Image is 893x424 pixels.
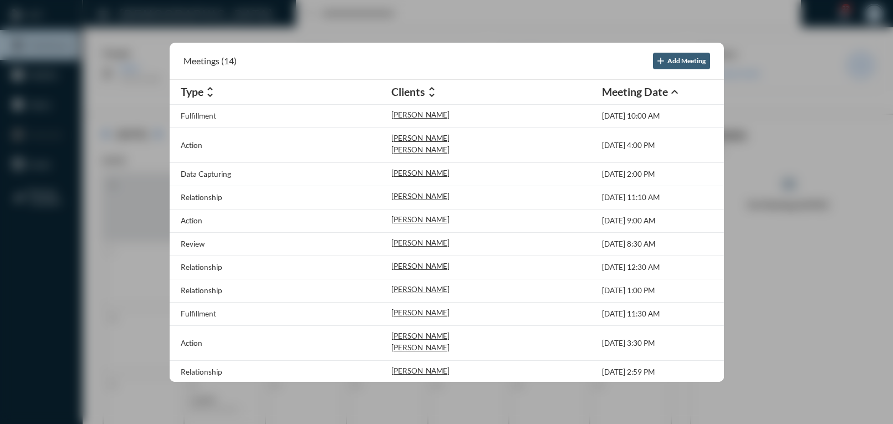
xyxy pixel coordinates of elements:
p: Fulfillment [181,111,216,120]
p: [DATE] 11:10 AM [602,193,660,202]
p: [DATE] 11:30 AM [602,309,660,318]
p: Relationship [181,263,222,272]
mat-icon: expand_less [668,85,681,99]
p: Review [181,239,205,248]
mat-icon: add [655,55,666,67]
p: [PERSON_NAME] [391,285,450,294]
p: Data Capturing [181,170,231,178]
p: [PERSON_NAME] [391,110,450,119]
button: Add Meeting [653,53,710,69]
p: [DATE] 4:00 PM [602,141,655,150]
p: [PERSON_NAME] [391,168,450,177]
p: Fulfillment [181,309,216,318]
p: [DATE] 3:30 PM [602,339,655,348]
p: [PERSON_NAME] [391,343,450,352]
mat-icon: unfold_more [425,85,438,99]
p: [PERSON_NAME] [391,366,450,375]
h2: Clients [391,85,425,98]
p: Action [181,141,202,150]
p: Relationship [181,367,222,376]
p: Action [181,216,202,225]
p: [DATE] 1:00 PM [602,286,655,295]
p: [DATE] 2:59 PM [602,367,655,376]
h2: Type [181,85,203,98]
p: [DATE] 10:00 AM [602,111,660,120]
p: [PERSON_NAME] [391,308,450,317]
p: [DATE] 9:00 AM [602,216,655,225]
p: Action [181,339,202,348]
p: [PERSON_NAME] [391,262,450,270]
p: [DATE] 8:30 AM [602,239,655,248]
p: [DATE] 2:00 PM [602,170,655,178]
p: [PERSON_NAME] [391,331,450,340]
h2: Meeting Date [602,85,668,98]
p: [PERSON_NAME] [391,192,450,201]
p: [PERSON_NAME] [391,145,450,154]
p: [PERSON_NAME] [391,134,450,142]
mat-icon: unfold_more [203,85,217,99]
h2: Meetings (14) [183,55,237,66]
p: [PERSON_NAME] [391,238,450,247]
p: [DATE] 12:30 AM [602,263,660,272]
p: Relationship [181,193,222,202]
p: [PERSON_NAME] [391,215,450,224]
p: Relationship [181,286,222,295]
